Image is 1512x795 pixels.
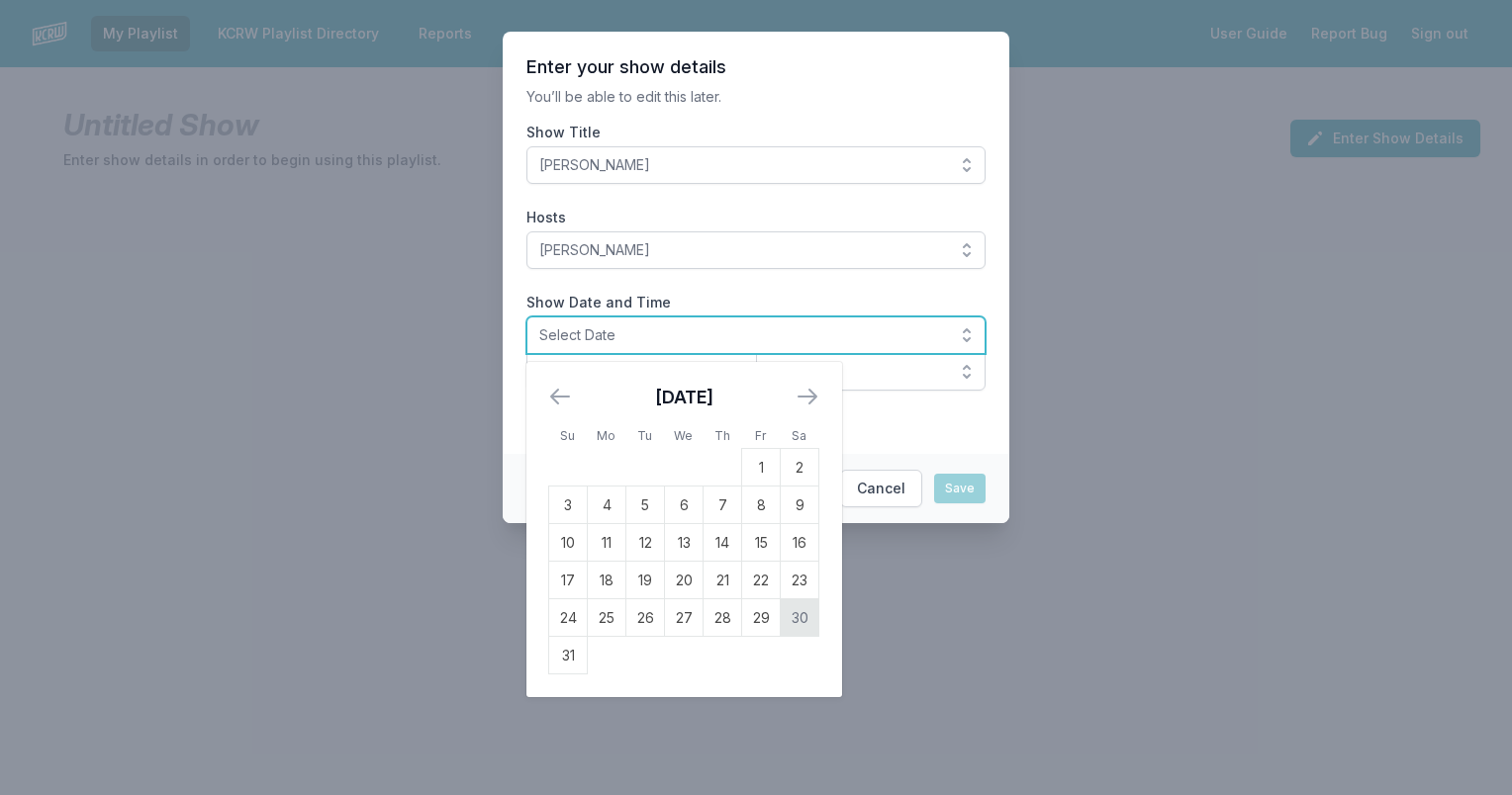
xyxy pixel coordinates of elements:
[597,428,615,443] small: Mo
[548,385,572,408] button: Move backward to switch to the previous month.
[665,486,704,524] td: Wednesday, August 6, 2025
[539,240,945,260] span: [PERSON_NAME]
[742,524,781,562] td: Friday, August 15, 2025
[781,524,819,562] td: Saturday, August 16, 2025
[665,524,704,562] td: Wednesday, August 13, 2025
[526,362,841,697] div: Calendar
[742,449,781,486] td: Friday, August 1, 2025
[704,562,742,599] td: Thursday, August 21, 2025
[526,293,671,312] legend: Show Date and Time
[781,599,819,637] td: Saturday, August 30, 2025
[840,470,922,507] button: Cancel
[549,486,588,524] td: Sunday, August 3, 2025
[549,562,588,599] td: Sunday, August 17, 2025
[704,486,742,524] td: Thursday, August 7, 2025
[665,599,704,637] td: Wednesday, August 27, 2025
[549,637,588,674] td: Sunday, August 31, 2025
[756,353,987,391] button: Midnight
[934,474,986,503] button: Save
[637,428,652,443] small: Tu
[588,486,626,524] td: Monday, August 4, 2025
[526,231,986,269] button: [PERSON_NAME]
[526,208,986,227] label: Hosts
[526,316,986,354] button: Select Date
[526,55,986,79] header: Enter your show details
[674,428,693,443] small: We
[526,146,986,184] button: [PERSON_NAME]
[549,599,588,637] td: Sunday, August 24, 2025
[742,562,781,599] td: Friday, August 22, 2025
[704,599,742,637] td: Thursday, August 28, 2025
[704,524,742,562] td: Thursday, August 14, 2025
[626,486,665,524] td: Tuesday, August 5, 2025
[588,524,626,562] td: Monday, August 11, 2025
[714,428,730,443] small: Th
[742,599,781,637] td: Friday, August 29, 2025
[792,428,806,443] small: Sa
[742,486,781,524] td: Friday, August 8, 2025
[626,524,665,562] td: Tuesday, August 12, 2025
[655,387,713,407] strong: [DATE]
[549,524,588,562] td: Sunday, August 10, 2025
[781,449,819,486] td: Saturday, August 2, 2025
[526,123,986,142] label: Show Title
[626,599,665,637] td: Tuesday, August 26, 2025
[539,155,945,175] span: [PERSON_NAME]
[560,428,575,443] small: Su
[796,385,819,408] button: Move forward to switch to the next month.
[781,562,819,599] td: Saturday, August 23, 2025
[769,362,946,382] span: Midnight
[781,486,819,524] td: Saturday, August 9, 2025
[539,325,945,345] span: Select Date
[526,87,986,107] p: You’ll be able to edit this later.
[755,428,766,443] small: Fr
[588,599,626,637] td: Monday, August 25, 2025
[665,562,704,599] td: Wednesday, August 20, 2025
[588,562,626,599] td: Monday, August 18, 2025
[626,562,665,599] td: Tuesday, August 19, 2025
